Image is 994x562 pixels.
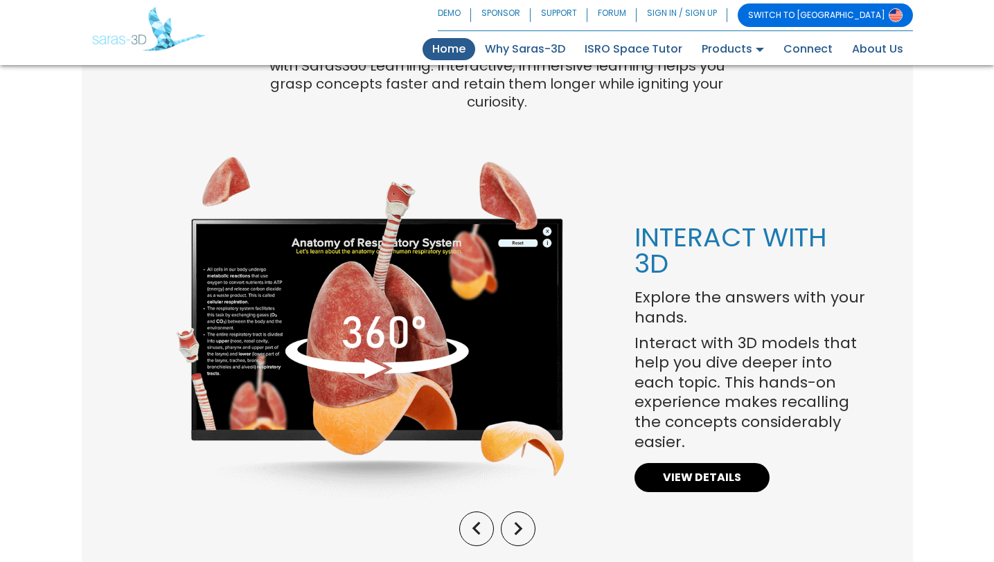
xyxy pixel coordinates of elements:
[92,7,205,51] img: Saras 3D
[634,334,868,453] p: Interact with 3D models that help you dive deeper into each topic. This hands-on experience makes...
[634,224,868,277] p: INTERACT WITH 3D
[254,39,740,111] p: Move beyond rote memorization to achieve insightful understanding with Saras360 Learning. Interac...
[637,3,727,27] a: SIGN IN / SIGN UP
[475,38,575,60] a: Why Saras-3D
[471,3,531,27] a: SPONSOR
[634,463,770,492] a: VIEW DETAILS
[463,516,490,542] i: keyboard_arrow_left
[889,8,903,22] img: Switch to USA
[531,3,587,27] a: SUPPORT
[575,38,692,60] a: ISRO Space Tutor
[692,38,774,60] a: Products
[505,516,531,542] i: keyboard_arrow_right
[587,3,637,27] a: FORUM
[438,3,471,27] a: DEMO
[463,530,490,546] span: Previous
[634,288,868,327] p: Explore the answers with your hands.
[423,38,475,60] a: Home
[842,38,913,60] a: About Us
[505,530,531,546] span: Next
[774,38,842,60] a: Connect
[738,3,913,27] a: SWITCH TO [GEOGRAPHIC_DATA]
[175,155,565,500] img: interact with 3d object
